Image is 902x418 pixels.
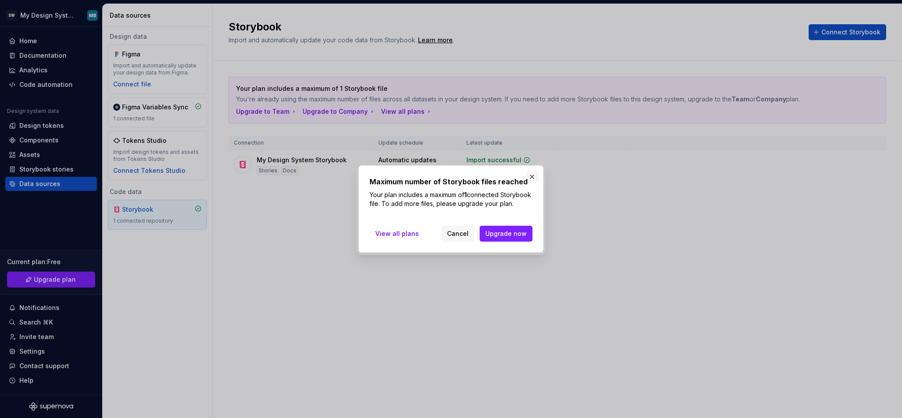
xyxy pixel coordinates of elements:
[480,226,532,242] button: Upgrade now
[447,229,469,238] span: Cancel
[370,190,532,208] p: Your plan includes a maximum of connected Storybook file. To add more files, please upgrade your ...
[464,191,467,198] b: 1
[485,229,527,238] span: Upgrade now
[375,229,419,238] span: View all plans
[370,226,425,242] a: View all plans
[370,176,532,187] h2: Maximum number of Storybook files reached
[441,226,474,242] button: Cancel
